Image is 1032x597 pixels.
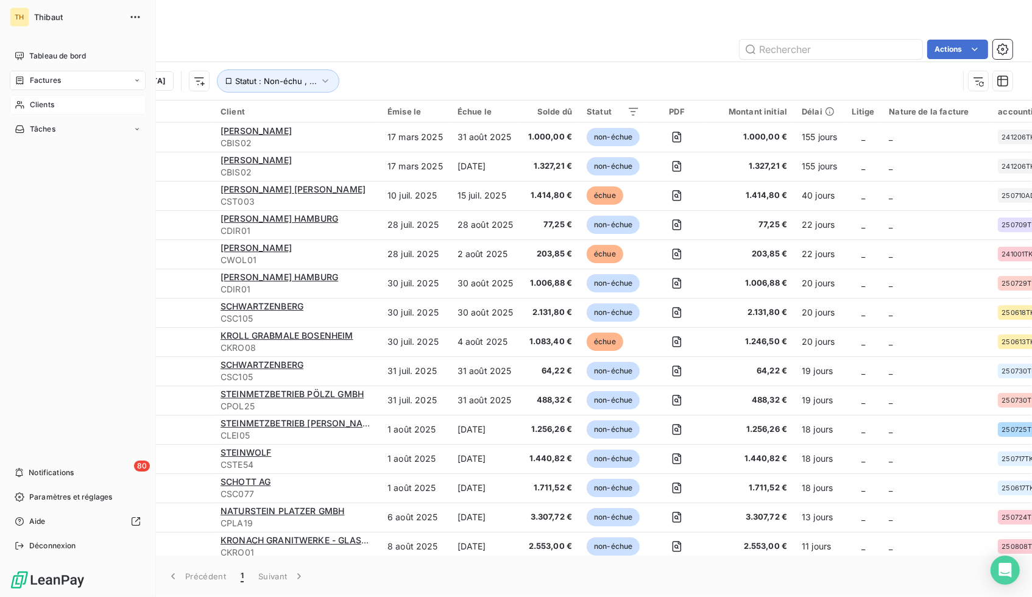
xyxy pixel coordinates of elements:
[29,51,86,62] span: Tableau de bord
[380,298,450,327] td: 30 juil. 2025
[450,152,521,181] td: [DATE]
[387,107,443,116] div: Émise le
[861,512,865,522] span: _
[587,450,640,468] span: non-échue
[380,152,450,181] td: 17 mars 2025
[528,107,573,116] div: Solde dû
[380,122,450,152] td: 17 mars 2025
[221,506,344,516] span: NATURSTEIN PLATZER GMBH
[10,570,85,590] img: Logo LeanPay
[29,492,112,503] span: Paramètres et réglages
[794,269,844,298] td: 20 jours
[889,395,892,405] span: _
[714,306,787,319] span: 2.131,80 €
[714,453,787,465] span: 1.440,82 €
[29,540,76,551] span: Déconnexion
[587,362,640,380] span: non-échue
[30,124,55,135] span: Tâches
[587,303,640,322] span: non-échue
[221,254,373,266] span: CWOL01
[528,453,573,465] span: 1.440,82 €
[714,160,787,172] span: 1.327,21 €
[221,107,373,116] div: Client
[30,99,54,110] span: Clients
[450,327,521,356] td: 4 août 2025
[587,128,640,146] span: non-échue
[861,190,865,200] span: _
[380,444,450,473] td: 1 août 2025
[221,429,373,442] span: CLEI05
[794,327,844,356] td: 20 jours
[380,239,450,269] td: 28 juil. 2025
[221,242,292,253] span: [PERSON_NAME]
[528,306,573,319] span: 2.131,80 €
[380,386,450,415] td: 31 juil. 2025
[221,137,373,149] span: CBIS02
[450,503,521,532] td: [DATE]
[794,532,844,561] td: 11 jours
[221,389,364,399] span: STEINMETZBETRIEB PÖLZL GMBH
[794,386,844,415] td: 19 jours
[587,537,640,556] span: non-échue
[221,301,303,311] span: SCHWARTZENBERG
[794,356,844,386] td: 19 jours
[221,488,373,500] span: CSC077
[794,181,844,210] td: 40 jours
[714,394,787,406] span: 488,32 €
[528,423,573,436] span: 1.256,26 €
[714,365,787,377] span: 64,22 €
[380,356,450,386] td: 31 juil. 2025
[10,46,146,66] a: Tableau de bord
[861,278,865,288] span: _
[221,184,366,194] span: [PERSON_NAME] [PERSON_NAME]
[233,563,251,589] button: 1
[221,476,270,487] span: SCHOTT AG
[217,69,339,93] button: Statut : Non-échu , ...
[221,342,373,354] span: CKRO08
[889,366,892,376] span: _
[714,482,787,494] span: 1.711,52 €
[380,503,450,532] td: 6 août 2025
[221,196,373,208] span: CST003
[714,511,787,523] span: 3.307,72 €
[380,181,450,210] td: 10 juil. 2025
[861,541,865,551] span: _
[714,248,787,260] span: 203,85 €
[587,274,640,292] span: non-échue
[861,482,865,493] span: _
[380,210,450,239] td: 28 juil. 2025
[861,424,865,434] span: _
[380,269,450,298] td: 30 juil. 2025
[450,181,521,210] td: 15 juil. 2025
[221,517,373,529] span: CPLA19
[794,239,844,269] td: 22 jours
[861,307,865,317] span: _
[528,336,573,348] span: 1.083,40 €
[587,216,640,234] span: non-échue
[241,570,244,582] span: 1
[587,157,640,175] span: non-échue
[802,107,837,116] div: Délai
[134,461,150,472] span: 80
[528,511,573,523] span: 3.307,72 €
[714,540,787,553] span: 2.553,00 €
[889,512,892,522] span: _
[861,161,865,171] span: _
[10,119,146,139] a: Tâches
[861,453,865,464] span: _
[587,508,640,526] span: non-échue
[221,125,292,136] span: [PERSON_NAME]
[714,131,787,143] span: 1.000,00 €
[927,40,988,59] button: Actions
[861,395,865,405] span: _
[160,563,233,589] button: Précédent
[528,394,573,406] span: 488,32 €
[10,7,29,27] div: TH
[450,269,521,298] td: 30 août 2025
[380,532,450,561] td: 8 août 2025
[889,453,892,464] span: _
[991,556,1020,585] div: Open Intercom Messenger
[450,298,521,327] td: 30 août 2025
[221,155,292,165] span: [PERSON_NAME]
[221,400,373,412] span: CPOL25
